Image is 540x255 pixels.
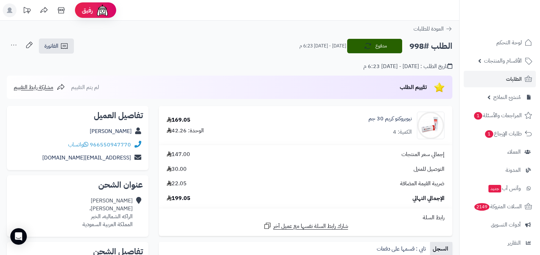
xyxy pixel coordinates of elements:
[464,144,536,160] a: العملاء
[488,185,501,192] span: جديد
[167,195,190,202] span: 199.05
[347,39,402,53] button: مدفوع
[10,228,27,245] div: Open Intercom Messenger
[39,38,74,54] a: الفاتورة
[44,42,58,50] span: الفاتورة
[167,165,187,173] span: 30.00
[508,238,521,248] span: التقارير
[401,151,444,158] span: إجمالي سعر المنتجات
[464,107,536,124] a: المراجعات والأسئلة1
[68,141,88,149] a: واتساب
[90,141,131,149] a: 966550947770
[473,111,522,120] span: المراجعات والأسئلة
[417,112,444,139] img: 1753796973-Neoprokto%20cream%2030%20gm-90x90.jpg
[414,165,444,173] span: التوصيل للمنزل
[263,222,348,230] a: شارك رابط السلة نفسها مع عميل آخر
[167,151,190,158] span: 147.00
[14,83,65,91] a: مشاركة رابط التقييم
[167,180,187,188] span: 22.05
[488,184,521,193] span: وآتس آب
[464,162,536,178] a: المدونة
[368,115,412,123] a: نيوبروكتو كريم 30 جم
[400,83,427,91] span: تقييم الطلب
[493,92,521,102] span: مُنشئ النماذج
[474,203,489,211] span: 2149
[167,127,204,135] div: الوحدة: 42.26
[491,220,521,230] span: أدوات التسويق
[464,198,536,215] a: السلات المتروكة2149
[464,235,536,251] a: التقارير
[464,217,536,233] a: أدوات التسويق
[167,116,190,124] div: 169.05
[393,128,412,136] div: الكمية: 4
[464,34,536,51] a: لوحة التحكم
[82,197,133,228] div: [PERSON_NAME] [PERSON_NAME]، الراكه الشماليه، الخبر المملكة العربية السعودية
[400,180,444,188] span: ضريبة القيمة المضافة
[414,25,444,33] span: العودة للطلبات
[162,214,450,222] div: رابط السلة
[474,202,522,211] span: السلات المتروكة
[412,195,444,202] span: الإجمالي النهائي
[90,127,132,135] a: [PERSON_NAME]
[414,25,452,33] a: العودة للطلبات
[12,181,143,189] h2: عنوان الشحن
[42,154,131,162] a: [EMAIL_ADDRESS][DOMAIN_NAME]
[496,38,522,47] span: لوحة التحكم
[299,43,346,49] small: [DATE] - [DATE] 6:23 م
[493,5,533,20] img: logo-2.png
[464,180,536,197] a: وآتس آبجديد
[96,3,109,17] img: ai-face.png
[506,74,522,84] span: الطلبات
[474,112,482,120] span: 1
[485,130,493,138] span: 1
[464,71,536,87] a: الطلبات
[484,56,522,66] span: الأقسام والمنتجات
[464,125,536,142] a: طلبات الإرجاع1
[71,83,99,91] span: لم يتم التقييم
[12,111,143,120] h2: تفاصيل العميل
[363,63,452,70] div: تاريخ الطلب : [DATE] - [DATE] 6:23 م
[484,129,522,138] span: طلبات الإرجاع
[18,3,35,19] a: تحديثات المنصة
[14,83,53,91] span: مشاركة رابط التقييم
[273,222,348,230] span: شارك رابط السلة نفسها مع عميل آخر
[506,165,521,175] span: المدونة
[409,39,452,53] h2: الطلب #998
[82,6,93,14] span: رفيق
[507,147,521,157] span: العملاء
